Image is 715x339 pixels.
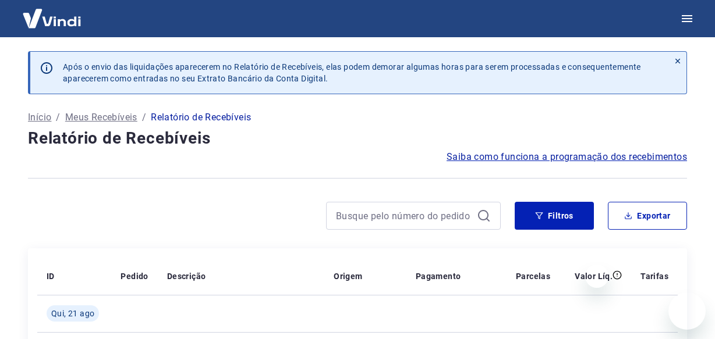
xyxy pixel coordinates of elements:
[516,270,550,282] p: Parcelas
[28,110,51,124] a: Início
[14,1,90,36] img: Vindi
[56,110,60,124] p: /
[121,270,148,282] p: Pedido
[334,270,362,282] p: Origem
[416,270,461,282] p: Pagamento
[51,308,94,319] span: Qui, 21 ago
[575,270,613,282] p: Valor Líq.
[63,61,660,84] p: Após o envio das liquidações aparecerem no Relatório de Recebíveis, elas podem demorar algumas ho...
[28,127,687,150] h4: Relatório de Recebíveis
[608,202,687,230] button: Exportar
[668,292,706,330] iframe: Botão para abrir a janela de mensagens
[65,110,137,124] a: Meus Recebíveis
[585,265,608,288] iframe: Fechar mensagem
[47,270,55,282] p: ID
[167,270,206,282] p: Descrição
[142,110,146,124] p: /
[151,110,251,124] p: Relatório de Recebíveis
[515,202,594,230] button: Filtros
[447,150,687,164] a: Saiba como funciona a programação dos recebimentos
[336,207,472,224] input: Busque pelo número do pedido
